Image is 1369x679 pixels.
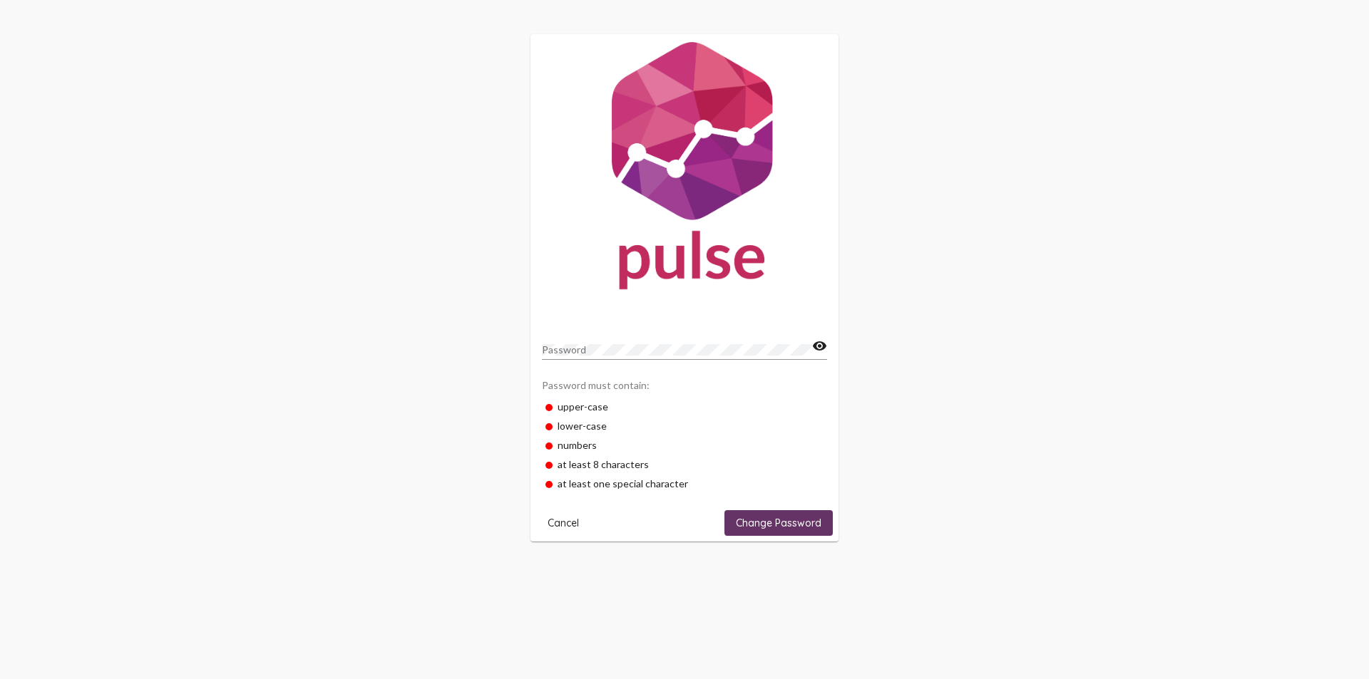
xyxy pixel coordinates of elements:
[530,34,839,304] img: Pulse For Good Logo
[542,435,827,455] div: numbers
[542,455,827,474] div: at least 8 characters
[724,510,833,536] button: Change Password
[536,510,590,536] button: Cancel
[548,517,579,529] span: Cancel
[812,338,827,355] mat-icon: visibility
[542,474,827,493] div: at least one special character
[542,416,827,435] div: lower-case
[542,372,827,397] div: Password must contain:
[542,397,827,416] div: upper-case
[736,517,821,529] span: Change Password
